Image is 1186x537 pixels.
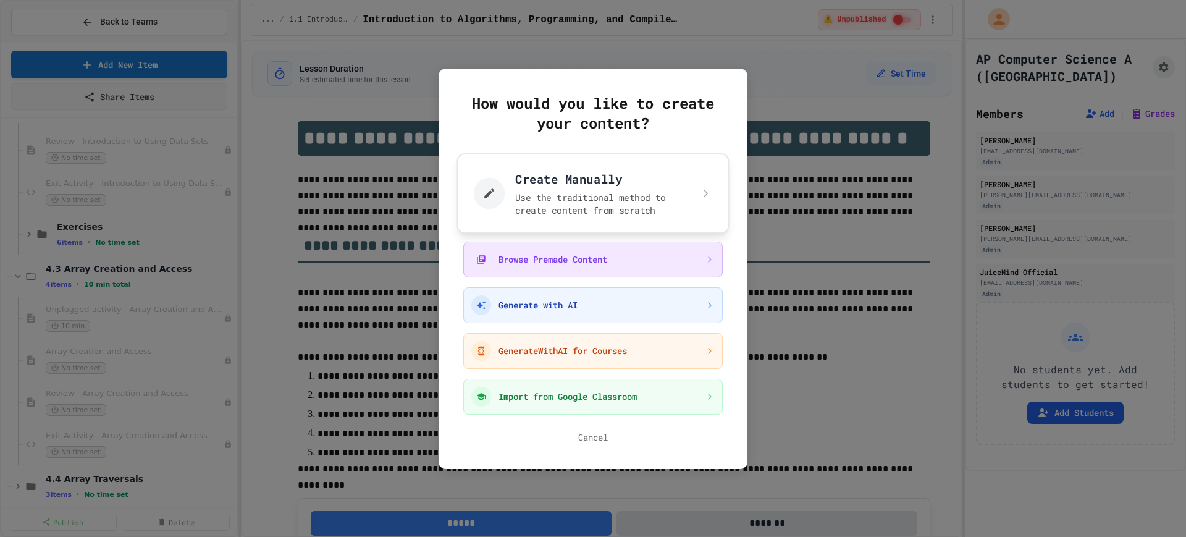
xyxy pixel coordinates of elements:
[457,153,730,233] button: Create ManuallyUse the traditional method to create content from scratch
[463,333,723,369] button: GenerateWithAI for Courses
[578,431,608,444] button: Cancel
[463,287,723,323] button: Generate with AI
[463,93,723,133] h3: How would you like to create your content?
[463,242,723,277] button: Browse Premade Content
[463,379,723,415] button: Import from Google Classroom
